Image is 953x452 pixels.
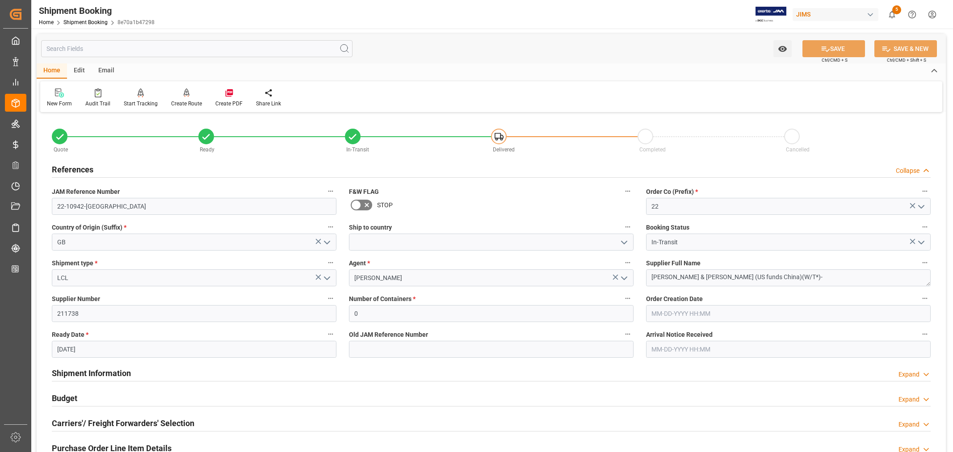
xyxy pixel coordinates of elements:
a: Home [39,19,54,25]
span: Ctrl/CMD + Shift + S [887,57,926,63]
button: open menu [773,40,792,57]
div: Expand [898,420,919,429]
button: Agent * [622,257,634,268]
span: F&W FLAG [349,187,379,197]
button: open menu [320,271,333,285]
span: Cancelled [786,146,810,153]
div: Start Tracking [124,100,158,108]
span: Delivered [493,146,515,153]
span: Shipment type [52,259,97,268]
div: Shipment Booking [39,4,155,17]
button: JAM Reference Number [325,185,336,197]
button: Booking Status [919,221,931,233]
span: Country of Origin (Suffix) [52,223,126,232]
button: Country of Origin (Suffix) * [325,221,336,233]
input: Type to search/select [52,234,336,251]
div: Audit Trail [85,100,110,108]
button: Number of Containers * [622,293,634,304]
button: SAVE [802,40,865,57]
button: Shipment type * [325,257,336,268]
button: open menu [617,271,630,285]
div: Collapse [896,166,919,176]
span: Number of Containers [349,294,416,304]
span: Arrival Notice Received [646,330,713,339]
button: Supplier Full Name [919,257,931,268]
button: open menu [617,235,630,249]
input: MM-DD-YYYY HH:MM [646,305,931,322]
span: Order Creation Date [646,294,703,304]
button: open menu [320,235,333,249]
textarea: [PERSON_NAME] & [PERSON_NAME] (US funds China)(W/T*)- [646,269,931,286]
div: Create PDF [215,100,243,108]
span: Ship to country [349,223,392,232]
a: Shipment Booking [63,19,108,25]
div: Home [37,63,67,79]
div: Expand [898,370,919,379]
span: Ready [200,146,214,153]
div: Edit [67,63,92,79]
span: Ready Date [52,330,88,339]
button: show 5 new notifications [882,4,902,25]
span: JAM Reference Number [52,187,120,197]
span: Quote [54,146,68,153]
button: Ship to country [622,221,634,233]
span: Order Co (Prefix) [646,187,698,197]
span: Ctrl/CMD + S [822,57,848,63]
h2: References [52,163,93,176]
div: JIMS [793,8,878,21]
button: open menu [914,235,928,249]
button: Arrival Notice Received [919,328,931,340]
span: Supplier Full Name [646,259,701,268]
button: Help Center [902,4,922,25]
span: Completed [639,146,666,153]
div: Create Route [171,100,202,108]
button: Supplier Number [325,293,336,304]
button: F&W FLAG [622,185,634,197]
button: SAVE & NEW [874,40,937,57]
input: MM-DD-YYYY HH:MM [646,341,931,358]
span: In-Transit [346,146,369,153]
button: Order Co (Prefix) * [919,185,931,197]
span: Booking Status [646,223,689,232]
span: STOP [377,201,393,210]
button: Order Creation Date [919,293,931,304]
span: 5 [892,5,901,14]
div: New Form [47,100,72,108]
h2: Budget [52,392,77,404]
h2: Shipment Information [52,367,131,379]
button: Old JAM Reference Number [622,328,634,340]
span: Old JAM Reference Number [349,330,428,339]
div: Expand [898,395,919,404]
button: open menu [914,200,928,213]
div: Share Link [256,100,281,108]
button: JIMS [793,6,882,23]
input: MM-DD-YYYY [52,341,336,358]
input: Search Fields [41,40,353,57]
div: Email [92,63,121,79]
button: Ready Date * [325,328,336,340]
img: Exertis%20JAM%20-%20Email%20Logo.jpg_1722504956.jpg [756,7,786,22]
span: Supplier Number [52,294,100,304]
span: Agent [349,259,370,268]
h2: Carriers'/ Freight Forwarders' Selection [52,417,194,429]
